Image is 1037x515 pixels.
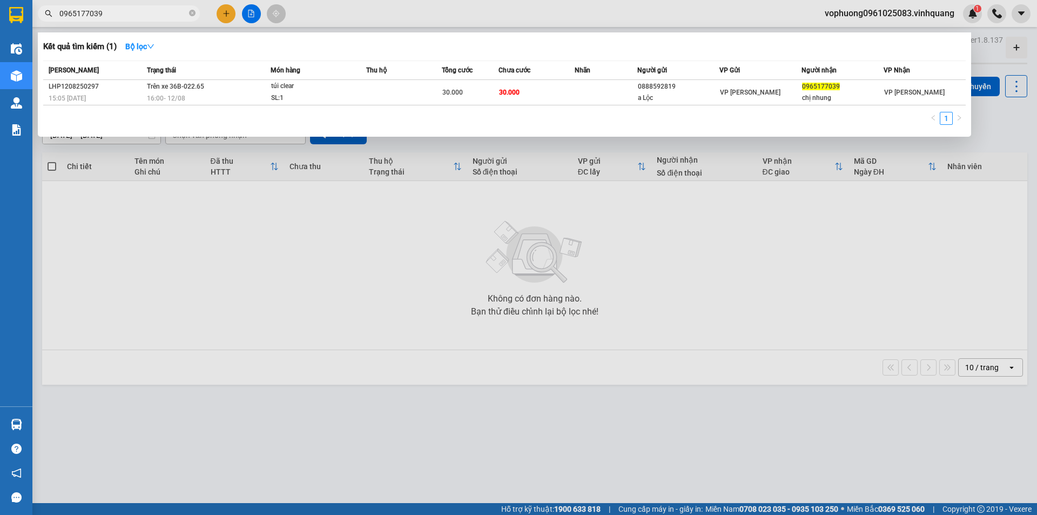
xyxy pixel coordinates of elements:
[125,42,154,51] strong: Bộ lọc
[43,41,117,52] h3: Kết quả tìm kiếm ( 1 )
[930,115,937,121] span: left
[719,66,740,74] span: VP Gửi
[147,43,154,50] span: down
[45,10,52,17] span: search
[575,66,590,74] span: Nhãn
[11,444,22,454] span: question-circle
[49,81,144,92] div: LHP1208250297
[11,468,22,478] span: notification
[884,66,910,74] span: VP Nhận
[271,92,352,104] div: SL: 1
[11,419,22,430] img: warehouse-icon
[927,112,940,125] button: left
[956,115,962,121] span: right
[189,9,196,19] span: close-circle
[442,89,463,96] span: 30.000
[9,7,23,23] img: logo-vxr
[147,66,176,74] span: Trạng thái
[802,66,837,74] span: Người nhận
[884,89,945,96] span: VP [PERSON_NAME]
[442,66,473,74] span: Tổng cước
[11,70,22,82] img: warehouse-icon
[59,8,187,19] input: Tìm tên, số ĐT hoặc mã đơn
[802,92,883,104] div: chị nhung
[11,492,22,503] span: message
[366,66,387,74] span: Thu hộ
[499,66,530,74] span: Chưa cước
[940,112,953,125] li: 1
[953,112,966,125] button: right
[720,89,780,96] span: VP [PERSON_NAME]
[953,112,966,125] li: Next Page
[499,89,520,96] span: 30.000
[802,83,840,90] span: 0965177039
[189,10,196,16] span: close-circle
[11,97,22,109] img: warehouse-icon
[117,38,163,55] button: Bộ lọcdown
[271,81,352,92] div: túi clear
[940,112,952,124] a: 1
[49,95,86,102] span: 15:05 [DATE]
[638,92,719,104] div: a Lộc
[11,43,22,55] img: warehouse-icon
[11,124,22,136] img: solution-icon
[927,112,940,125] li: Previous Page
[638,81,719,92] div: 0888592819
[147,95,185,102] span: 16:00 - 12/08
[147,83,204,90] span: Trên xe 36B-022.65
[49,66,99,74] span: [PERSON_NAME]
[637,66,667,74] span: Người gửi
[271,66,300,74] span: Món hàng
